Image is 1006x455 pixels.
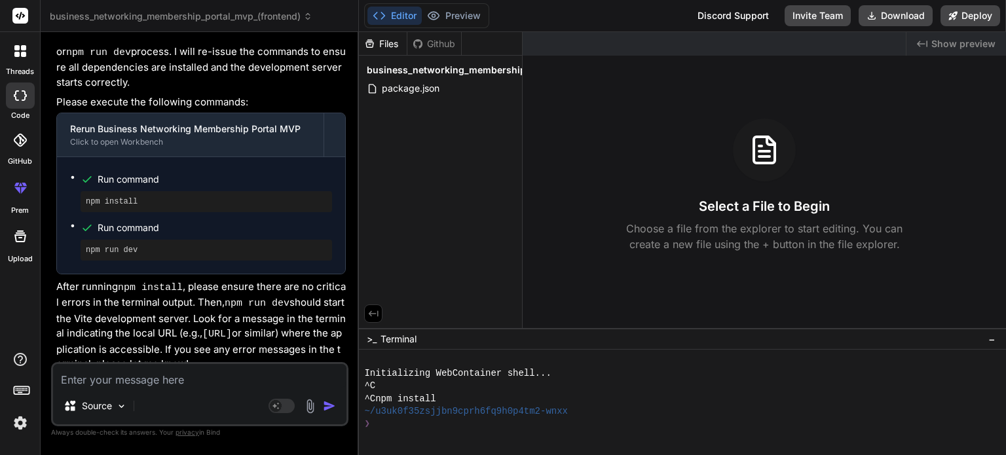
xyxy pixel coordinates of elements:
[9,412,31,434] img: settings
[931,37,996,50] span: Show preview
[51,426,348,439] p: Always double-check its answers. Your in Bind
[6,66,34,77] label: threads
[8,156,32,167] label: GitHub
[367,64,632,77] span: business_networking_membership_portal_mvp_(frontend)
[11,110,29,121] label: code
[941,5,1000,26] button: Deploy
[381,333,417,346] span: Terminal
[364,418,371,430] span: ❯
[364,367,551,380] span: Initializing WebContainer shell...
[11,205,29,216] label: prem
[86,245,327,255] pre: npm run dev
[699,197,830,215] h3: Select a File to Begin
[56,28,346,90] p: It's possible there was an issue during the initial or process. I will re-issue the commands to e...
[98,173,332,186] span: Run command
[323,399,336,412] img: icon
[618,221,911,252] p: Choose a file from the explorer to start editing. You can create a new file using the + button in...
[303,399,318,414] img: attachment
[381,81,441,96] span: package.json
[82,399,112,412] p: Source
[364,405,568,418] span: ~/u3uk0f35zsjjbn9cprh6fq9h0p4tm2-wnxx
[225,298,289,309] code: npm run dev
[86,196,327,207] pre: npm install
[364,393,436,405] span: ^Cnpm install
[176,428,199,436] span: privacy
[70,122,310,136] div: Rerun Business Networking Membership Portal MVP
[359,37,407,50] div: Files
[57,113,324,156] button: Rerun Business Networking Membership Portal MVPClick to open Workbench
[690,5,777,26] div: Discord Support
[66,47,131,58] code: npm run dev
[70,137,310,147] div: Click to open Workbench
[422,7,486,25] button: Preview
[367,7,422,25] button: Editor
[116,401,127,412] img: Pick Models
[56,95,346,110] p: Please execute the following commands:
[988,333,996,346] span: −
[785,5,851,26] button: Invite Team
[118,282,183,293] code: npm install
[367,333,377,346] span: >_
[202,329,232,340] code: [URL]
[8,253,33,264] label: Upload
[364,380,375,392] span: ^C
[407,37,461,50] div: Github
[98,221,332,234] span: Run command
[986,329,998,350] button: −
[859,5,933,26] button: Download
[50,10,312,23] span: business_networking_membership_portal_mvp_(frontend)
[56,280,346,372] p: After running , please ensure there are no critical errors in the terminal output. Then, should s...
